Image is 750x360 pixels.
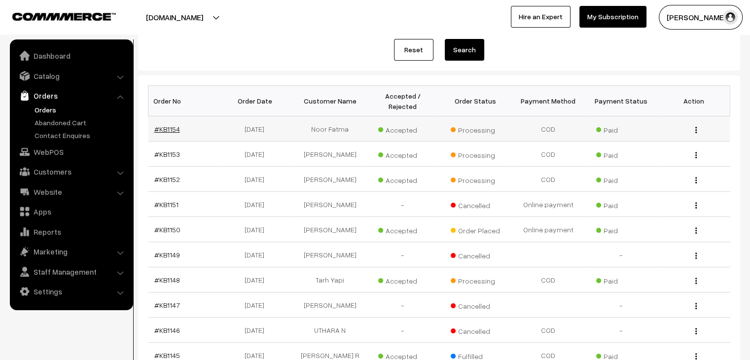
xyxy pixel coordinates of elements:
div: Domain Overview [37,58,88,65]
td: - [585,292,658,318]
td: [DATE] [221,192,294,217]
a: #KB1148 [154,276,180,284]
img: tab_keywords_by_traffic_grey.svg [98,57,106,65]
img: Menu [695,328,697,334]
td: - [366,292,439,318]
th: Order Status [439,86,512,116]
span: Cancelled [451,298,500,311]
span: Accepted [378,122,428,135]
td: [PERSON_NAME] [294,242,367,267]
span: Paid [596,173,645,185]
td: COD [512,167,585,192]
a: #KB1154 [154,125,180,133]
a: Dashboard [12,47,130,65]
span: Processing [451,122,500,135]
td: [DATE] [221,142,294,167]
td: - [366,242,439,267]
td: [PERSON_NAME] [294,142,367,167]
td: [DATE] [221,217,294,242]
img: tab_domain_overview_orange.svg [27,57,35,65]
span: Cancelled [451,248,500,261]
td: [PERSON_NAME] [294,167,367,192]
th: Customer Name [294,86,367,116]
th: Order Date [221,86,294,116]
td: Online payment [512,217,585,242]
a: COMMMERCE [12,10,99,22]
td: [DATE] [221,267,294,292]
a: #KB1153 [154,150,180,158]
td: Online payment [512,192,585,217]
img: Menu [695,227,697,234]
a: #KB1145 [154,351,180,360]
img: Menu [695,177,697,183]
td: COD [512,267,585,292]
a: #KB1147 [154,301,180,309]
td: UTHARA N [294,318,367,343]
td: COD [512,318,585,343]
img: user [723,10,738,25]
td: [PERSON_NAME] [294,192,367,217]
button: [PERSON_NAME]… [659,5,743,30]
a: Orders [32,105,130,115]
a: #KB1149 [154,251,180,259]
th: Accepted / Rejected [366,86,439,116]
img: logo_orange.svg [16,16,24,24]
td: Tarh Yapi [294,267,367,292]
td: - [585,318,658,343]
span: Paid [596,147,645,160]
img: Menu [695,303,697,309]
span: Processing [451,173,500,185]
img: Menu [695,353,697,360]
a: Catalog [12,67,130,85]
a: #KB1152 [154,175,180,183]
a: Apps [12,203,130,220]
img: Menu [695,278,697,284]
td: - [366,192,439,217]
td: [PERSON_NAME] [294,217,367,242]
span: Processing [451,273,500,286]
div: Domain: [DOMAIN_NAME] [26,26,108,34]
td: Noor Fatma [294,116,367,142]
td: - [366,318,439,343]
button: [DOMAIN_NAME] [111,5,238,30]
a: WebPOS [12,143,130,161]
td: [DATE] [221,116,294,142]
span: Paid [596,122,645,135]
a: Reports [12,223,130,241]
div: Keywords by Traffic [109,58,166,65]
img: Menu [695,127,697,133]
img: Menu [695,152,697,158]
span: Paid [596,273,645,286]
a: Hire an Expert [511,6,571,28]
td: [DATE] [221,167,294,192]
button: Search [445,39,484,61]
td: [DATE] [221,292,294,318]
span: Paid [596,198,645,211]
th: Order No [148,86,221,116]
td: [DATE] [221,242,294,267]
a: #KB1151 [154,200,179,209]
a: Settings [12,283,130,300]
img: Menu [695,202,697,209]
a: My Subscription [579,6,646,28]
th: Payment Method [512,86,585,116]
span: Accepted [378,273,428,286]
span: Accepted [378,173,428,185]
td: - [585,242,658,267]
a: Abandoned Cart [32,117,130,128]
a: Customers [12,163,130,180]
span: Processing [451,147,500,160]
a: Contact Enquires [32,130,130,141]
a: Staff Management [12,263,130,281]
img: website_grey.svg [16,26,24,34]
td: COD [512,142,585,167]
img: Menu [695,252,697,259]
span: Cancelled [451,198,500,211]
span: Accepted [378,223,428,236]
span: Accepted [378,147,428,160]
a: #KB1150 [154,225,180,234]
td: [PERSON_NAME] [294,292,367,318]
td: [DATE] [221,318,294,343]
a: Website [12,183,130,201]
th: Payment Status [585,86,658,116]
